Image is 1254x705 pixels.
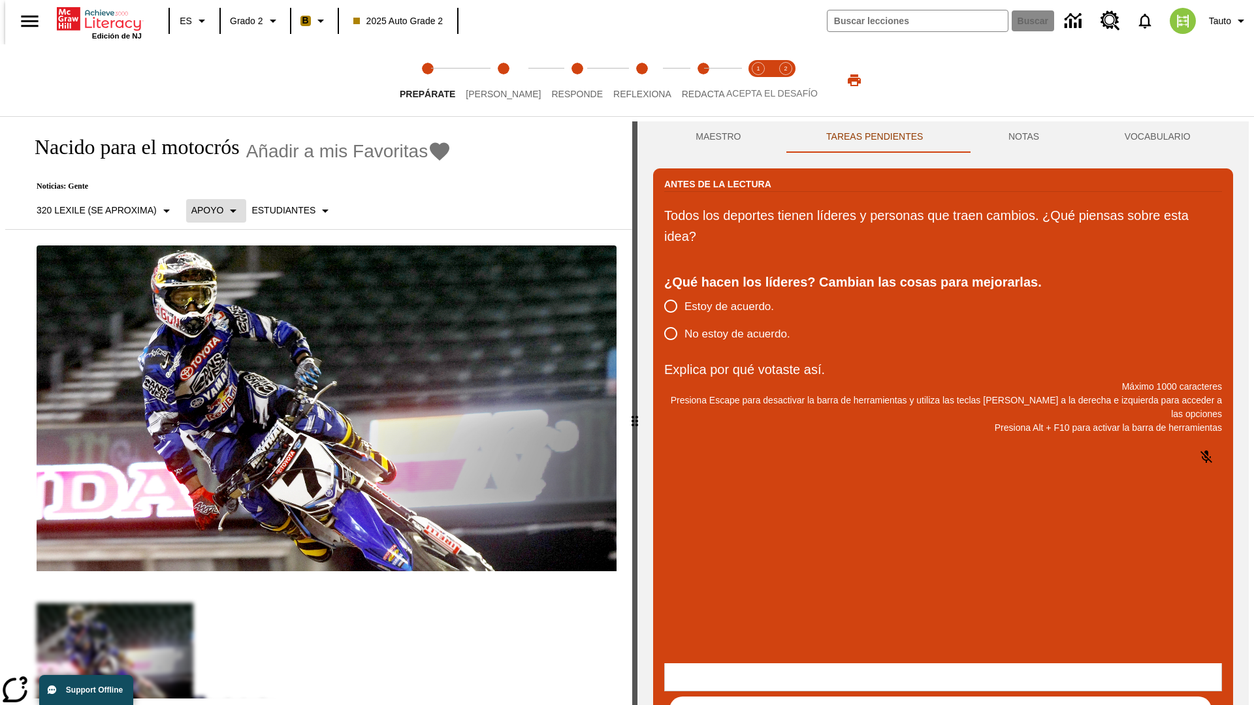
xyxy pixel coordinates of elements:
p: 320 Lexile (Se aproxima) [37,204,157,217]
div: Portada [57,5,142,40]
button: Añadir a mis Favoritas - Nacido para el motocrós [246,140,452,163]
button: Perfil/Configuración [1204,9,1254,33]
button: Support Offline [39,675,133,705]
span: Responde [551,89,603,99]
div: ¿Qué hacen los líderes? Cambian las cosas para mejorarlas. [664,272,1222,292]
button: Lee step 2 of 5 [455,44,551,116]
p: Explica por qué votaste así. [664,359,1222,380]
button: Maestro [653,121,784,153]
button: Haga clic para activar la función de reconocimiento de voz [1191,441,1222,473]
button: Seleccione Lexile, 320 Lexile (Se aproxima) [31,199,180,223]
button: Boost El color de la clase es anaranjado claro. Cambiar el color de la clase. [295,9,334,33]
p: Presiona Alt + F10 para activar la barra de herramientas [664,421,1222,435]
button: TAREAS PENDIENTES [784,121,966,153]
button: Prepárate step 1 of 5 [389,44,466,116]
img: avatar image [1170,8,1196,34]
input: Buscar campo [828,10,1008,31]
span: Estoy de acuerdo. [684,298,774,315]
img: El corredor de motocrós James Stewart vuela por los aires en su motocicleta de montaña [37,245,617,572]
div: Instructional Panel Tabs [653,121,1233,153]
h2: Antes de la lectura [664,177,771,191]
span: Redacta [682,89,725,99]
button: Tipo de apoyo, Apoyo [186,199,247,223]
button: Responde step 3 of 5 [541,44,613,116]
span: 2025 Auto Grade 2 [353,14,443,28]
button: NOTAS [966,121,1082,153]
p: Noticias: Gente [21,181,451,191]
span: Tauto [1209,14,1231,28]
p: Presiona Escape para desactivar la barra de herramientas y utiliza las teclas [PERSON_NAME] a la ... [664,394,1222,421]
span: Añadir a mis Favoritas [246,141,428,162]
button: Grado: Grado 2, Elige un grado [225,9,286,33]
p: Estudiantes [251,204,315,217]
span: ES [180,14,192,28]
body: Explica por qué votaste así. Máximo 1000 caracteres Presiona Alt + F10 para activar la barra de h... [5,10,191,22]
a: Centro de información [1057,3,1093,39]
button: Imprimir [833,69,875,92]
button: VOCABULARIO [1082,121,1233,153]
div: reading [5,121,632,698]
a: Notificaciones [1128,4,1162,38]
span: Support Offline [66,685,123,695]
span: Reflexiona [613,89,671,99]
button: Escoja un nuevo avatar [1162,4,1204,38]
p: Todos los deportes tienen líderes y personas que traen cambios. ¿Qué piensas sobre esta idea? [664,205,1222,247]
text: 1 [756,65,760,72]
h1: Nacido para el motocrós [21,135,240,159]
a: Centro de recursos, Se abrirá en una pestaña nueva. [1093,3,1128,39]
text: 2 [784,65,787,72]
button: Seleccionar estudiante [246,199,338,223]
button: Abrir el menú lateral [10,2,49,40]
button: Redacta step 5 of 5 [671,44,735,116]
div: activity [637,121,1249,705]
button: Acepta el desafío lee step 1 of 2 [739,44,777,116]
span: [PERSON_NAME] [466,89,541,99]
button: Lenguaje: ES, Selecciona un idioma [174,9,216,33]
button: Reflexiona step 4 of 5 [603,44,682,116]
span: Prepárate [400,89,455,99]
span: B [302,12,309,29]
span: Edición de NJ [92,32,142,40]
span: Grado 2 [230,14,263,28]
span: No estoy de acuerdo. [684,326,790,343]
button: Acepta el desafío contesta step 2 of 2 [767,44,805,116]
span: ACEPTA EL DESAFÍO [726,88,818,99]
div: Pulsa la tecla de intro o la barra espaciadora y luego presiona las flechas de derecha e izquierd... [632,121,637,705]
div: poll [664,292,801,347]
p: Apoyo [191,204,224,217]
p: Máximo 1000 caracteres [664,380,1222,394]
